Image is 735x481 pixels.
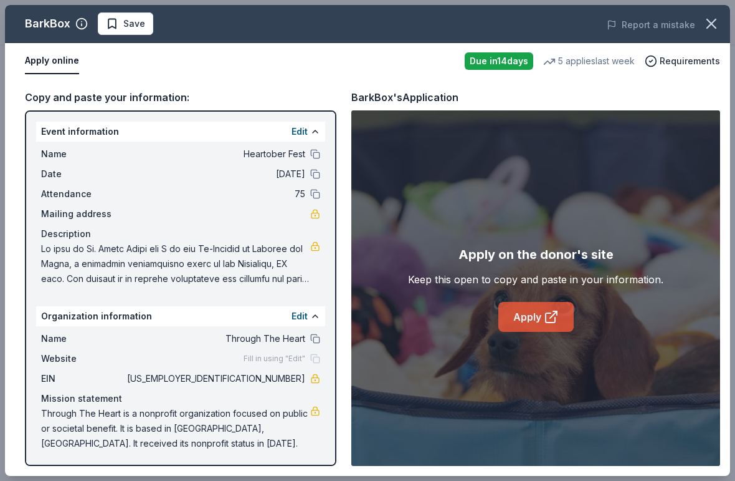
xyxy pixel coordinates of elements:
[292,309,308,324] button: Edit
[125,187,305,202] span: 75
[244,354,305,364] span: Fill in using "Edit"
[123,16,145,31] span: Save
[408,272,663,287] div: Keep this open to copy and paste in your information.
[41,167,125,182] span: Date
[36,122,325,142] div: Event information
[41,331,125,346] span: Name
[351,89,458,105] div: BarkBox's Application
[41,147,125,162] span: Name
[125,167,305,182] span: [DATE]
[660,54,720,69] span: Requirements
[41,206,125,221] span: Mailing address
[41,406,310,451] span: Through The Heart is a nonprofit organization focused on public or societal benefit. It is based ...
[41,391,320,406] div: Mission statement
[36,306,325,326] div: Organization information
[292,124,308,139] button: Edit
[25,89,336,105] div: Copy and paste your information:
[465,52,533,70] div: Due in 14 days
[125,371,305,386] span: [US_EMPLOYER_IDENTIFICATION_NUMBER]
[458,245,614,265] div: Apply on the donor's site
[498,302,574,332] a: Apply
[125,331,305,346] span: Through The Heart
[543,54,635,69] div: 5 applies last week
[41,371,125,386] span: EIN
[607,17,695,32] button: Report a mistake
[645,54,720,69] button: Requirements
[41,226,320,241] div: Description
[41,187,125,202] span: Attendance
[98,12,153,35] button: Save
[25,14,70,34] div: BarkBox
[41,241,310,286] span: Lo ipsu do Si. Ametc Adipi eli S do eiu Te-Incidid ut Laboree dol Magna, a enimadmin veniamquisno...
[41,351,125,366] span: Website
[25,48,79,74] button: Apply online
[125,147,305,162] span: Heartober Fest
